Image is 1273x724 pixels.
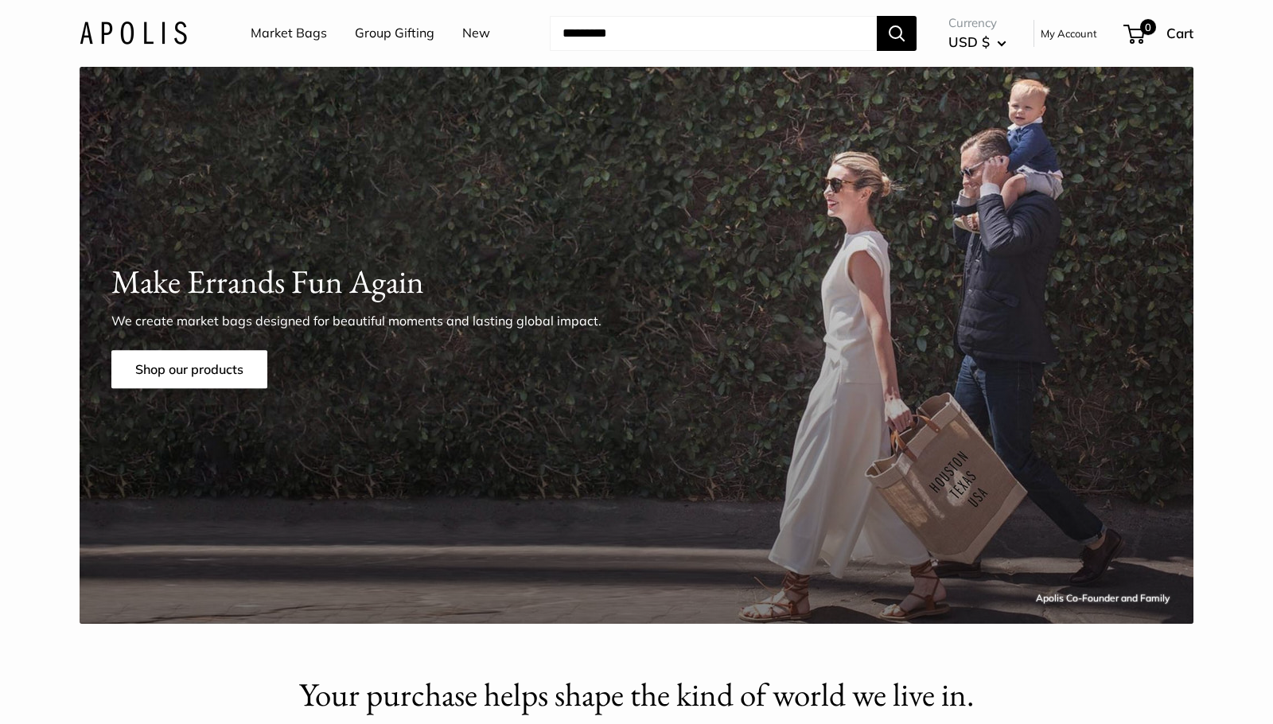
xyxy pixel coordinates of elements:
button: Search [877,16,917,51]
a: Market Bags [251,21,327,45]
h1: Make Errands Fun Again [111,259,1162,306]
span: USD $ [948,33,990,50]
p: We create market bags designed for beautiful moments and lasting global impact. [111,311,629,330]
div: Apolis Co-Founder and Family [1036,590,1170,607]
a: New [462,21,490,45]
a: Group Gifting [355,21,434,45]
a: My Account [1041,24,1097,43]
input: Search... [550,16,877,51]
button: USD $ [948,29,1006,55]
span: Cart [1166,25,1193,41]
img: Apolis [80,21,187,45]
h2: Your purchase helps shape the kind of world we live in. [211,671,1062,718]
span: Currency [948,12,1006,34]
a: 0 Cart [1125,21,1193,46]
a: Shop our products [111,350,267,388]
span: 0 [1140,19,1156,35]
